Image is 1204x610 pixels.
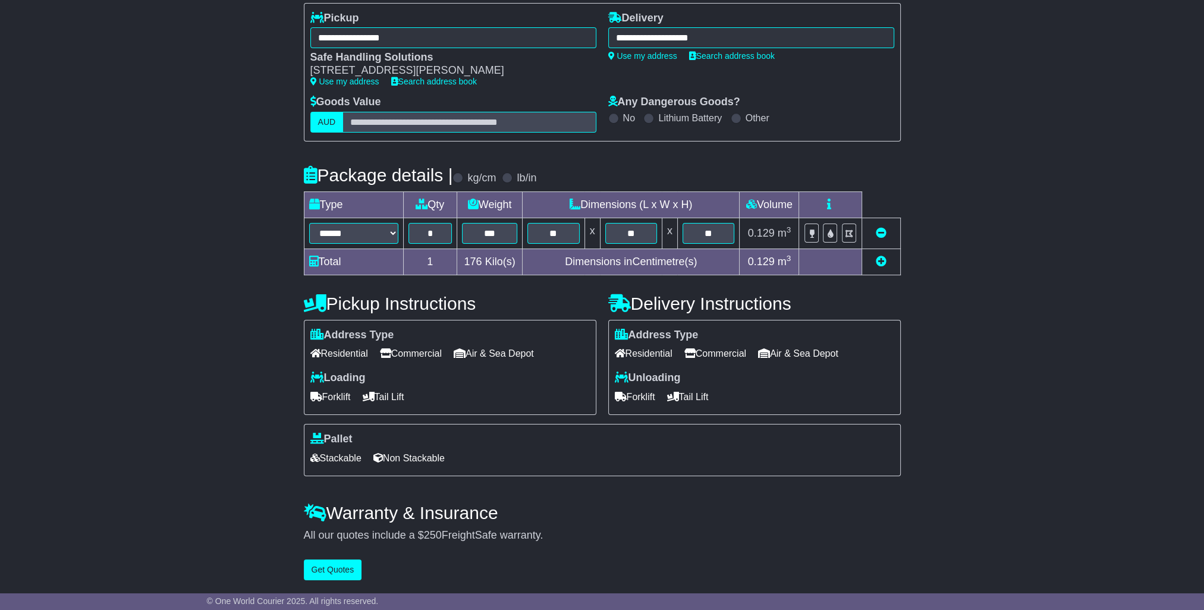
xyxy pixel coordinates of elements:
[740,191,799,218] td: Volume
[517,172,536,185] label: lb/in
[304,249,403,275] td: Total
[457,249,523,275] td: Kilo(s)
[615,329,699,342] label: Address Type
[310,112,344,133] label: AUD
[403,191,457,218] td: Qty
[304,294,596,313] h4: Pickup Instructions
[608,294,901,313] h4: Delivery Instructions
[758,344,838,363] span: Air & Sea Depot
[615,372,681,385] label: Unloading
[623,112,635,124] label: No
[310,344,368,363] span: Residential
[778,227,791,239] span: m
[464,256,482,268] span: 176
[523,249,740,275] td: Dimensions in Centimetre(s)
[615,344,672,363] span: Residential
[778,256,791,268] span: m
[310,388,351,406] span: Forklift
[787,254,791,263] sup: 3
[310,372,366,385] label: Loading
[304,559,362,580] button: Get Quotes
[667,388,709,406] span: Tail Lift
[748,227,775,239] span: 0.129
[608,12,664,25] label: Delivery
[310,449,361,467] span: Stackable
[373,449,445,467] span: Non Stackable
[454,344,534,363] span: Air & Sea Depot
[876,256,887,268] a: Add new item
[615,388,655,406] span: Forklift
[684,344,746,363] span: Commercial
[304,529,901,542] div: All our quotes include a $ FreightSafe warranty.
[608,51,677,61] a: Use my address
[304,503,901,523] h4: Warranty & Insurance
[304,165,453,185] h4: Package details |
[380,344,442,363] span: Commercial
[310,64,584,77] div: [STREET_ADDRESS][PERSON_NAME]
[304,191,403,218] td: Type
[746,112,769,124] label: Other
[403,249,457,275] td: 1
[523,191,740,218] td: Dimensions (L x W x H)
[689,51,775,61] a: Search address book
[876,227,887,239] a: Remove this item
[310,77,379,86] a: Use my address
[363,388,404,406] span: Tail Lift
[207,596,379,606] span: © One World Courier 2025. All rights reserved.
[310,433,353,446] label: Pallet
[658,112,722,124] label: Lithium Battery
[310,12,359,25] label: Pickup
[608,96,740,109] label: Any Dangerous Goods?
[748,256,775,268] span: 0.129
[467,172,496,185] label: kg/cm
[662,218,677,249] td: x
[424,529,442,541] span: 250
[457,191,523,218] td: Weight
[310,51,584,64] div: Safe Handling Solutions
[310,329,394,342] label: Address Type
[584,218,600,249] td: x
[787,225,791,234] sup: 3
[391,77,477,86] a: Search address book
[310,96,381,109] label: Goods Value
